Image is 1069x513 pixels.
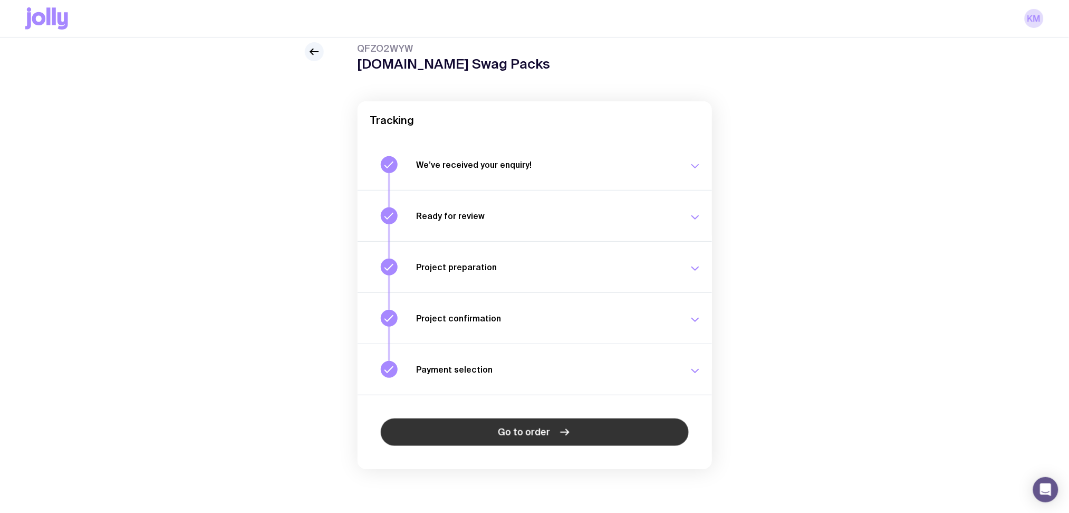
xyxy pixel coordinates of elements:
[358,241,712,292] button: Project preparation
[1033,477,1058,502] div: Open Intercom Messenger
[358,190,712,241] button: Ready for review
[417,313,676,324] h3: Project confirmation
[498,426,550,439] span: Go to order
[358,56,551,72] h1: [DOMAIN_NAME] Swag Packs
[417,364,676,375] h3: Payment selection
[417,262,676,272] h3: Project preparation
[381,419,689,446] a: Go to order
[370,114,699,127] h2: Tracking
[417,211,676,221] h3: Ready for review
[358,139,712,190] button: We’ve received your enquiry!
[358,344,712,395] button: Payment selection
[358,292,712,344] button: Project confirmation
[1025,9,1044,28] a: KM
[358,42,551,55] span: QFZO2WYW
[417,159,676,170] h3: We’ve received your enquiry!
